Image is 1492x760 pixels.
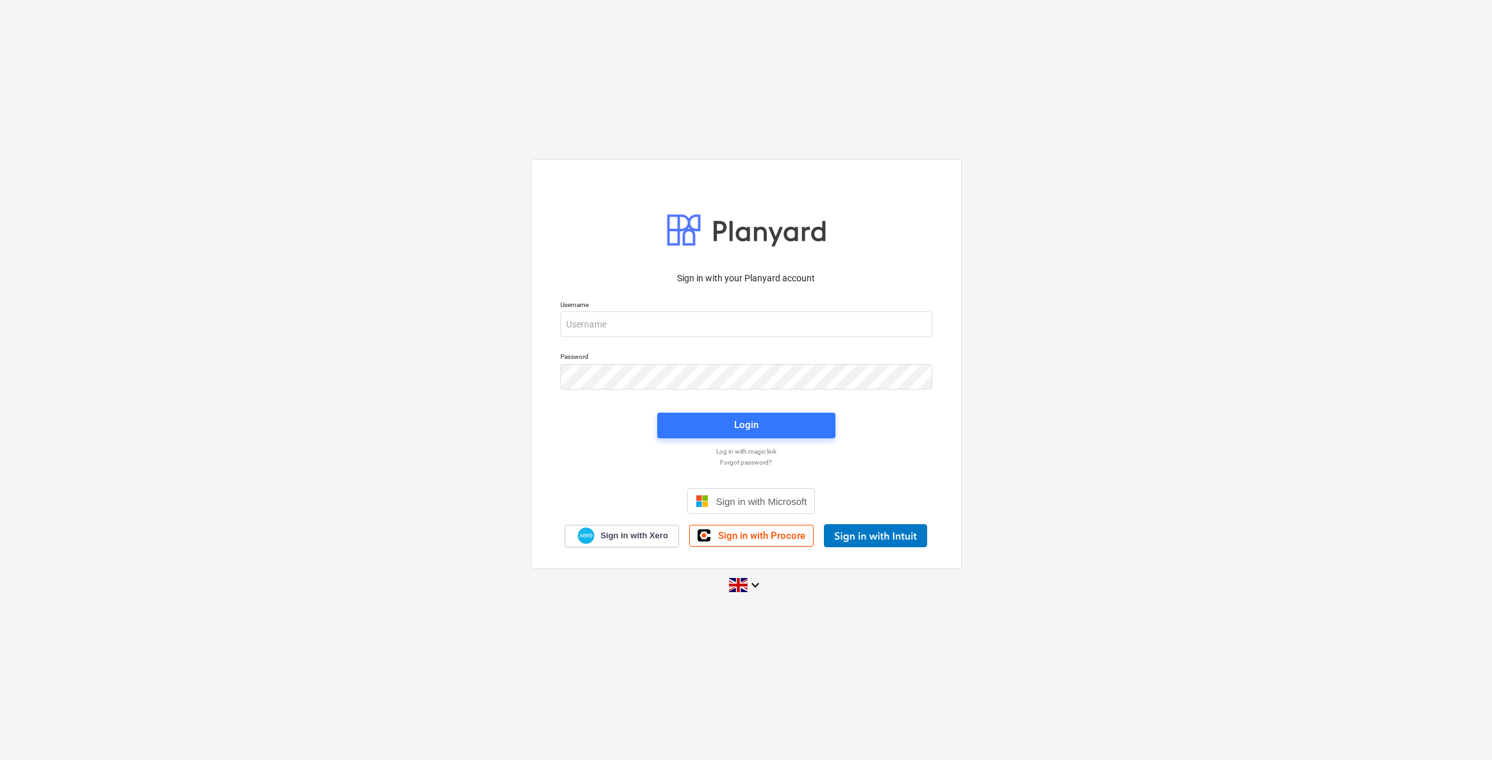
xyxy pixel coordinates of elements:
span: Sign in with Microsoft [716,496,807,507]
a: Sign in with Procore [689,525,814,547]
img: Xero logo [578,527,594,545]
a: Forgot password? [554,458,939,467]
button: Login [657,413,835,438]
img: Microsoft logo [696,495,708,508]
span: Sign in with Xero [600,530,667,541]
a: Log in with magic link [554,447,939,456]
div: Login [734,417,759,433]
span: Sign in with Procore [718,530,805,541]
p: Username [560,301,932,311]
p: Password [560,352,932,363]
a: Sign in with Xero [565,525,679,547]
input: Username [560,311,932,337]
p: Sign in with your Planyard account [560,272,932,285]
i: keyboard_arrow_down [748,577,763,593]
